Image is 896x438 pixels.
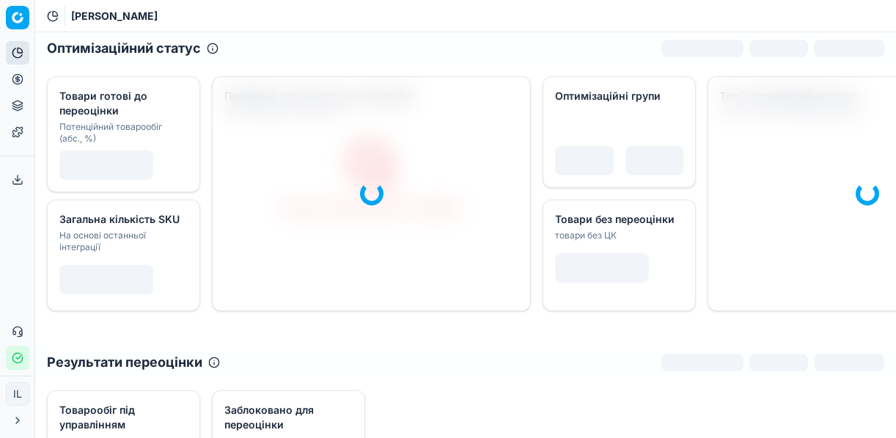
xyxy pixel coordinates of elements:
[71,9,158,23] nav: breadcrumb
[47,38,201,59] h2: Оптимізаційний статус
[59,403,185,432] div: Товарообіг під управлінням
[6,382,29,406] button: IL
[71,9,158,23] span: [PERSON_NAME]
[47,352,202,373] h2: Результати переоцінки
[555,230,680,241] div: товари без ЦК
[59,230,185,253] div: На основі останньої інтеграції
[59,121,185,145] div: Потенційний товарообіг (абс., %)
[224,403,350,432] div: Заблоковано для переоцінки
[555,89,680,103] div: Оптимізаційні групи
[555,212,680,227] div: Товари без переоцінки
[59,212,185,227] div: Загальна кількість SKU
[59,89,185,118] div: Товари готові до переоцінки
[7,383,29,405] span: IL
